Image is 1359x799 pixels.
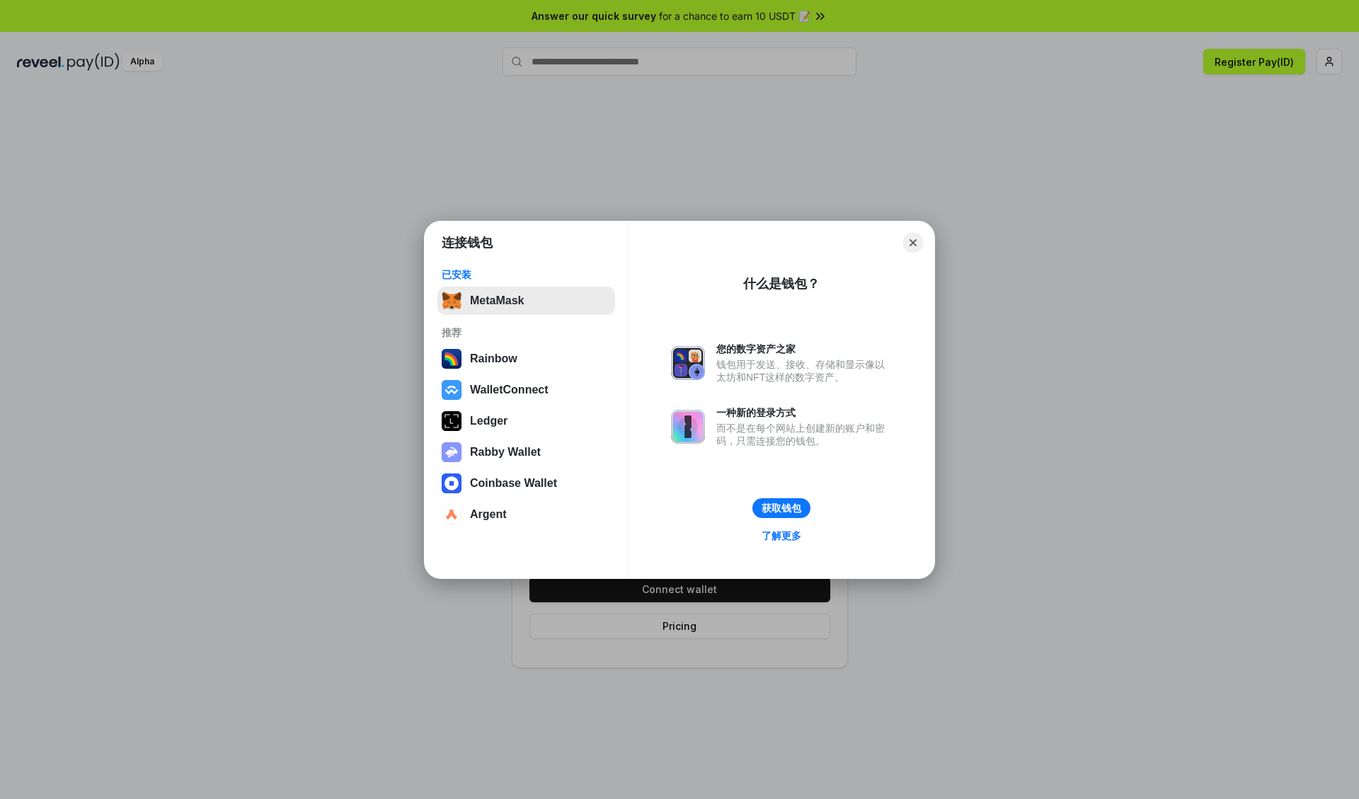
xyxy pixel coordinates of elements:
[470,508,507,521] div: Argent
[470,294,524,307] div: MetaMask
[470,446,541,459] div: Rabby Wallet
[716,358,892,384] div: 钱包用于发送、接收、存储和显示像以太坊和NFT这样的数字资产。
[442,505,461,524] img: svg+xml,%3Csvg%20width%3D%2228%22%20height%3D%2228%22%20viewBox%3D%220%200%2028%2028%22%20fill%3D...
[437,345,615,373] button: Rainbow
[716,343,892,355] div: 您的数字资产之家
[437,469,615,498] button: Coinbase Wallet
[743,275,820,292] div: 什么是钱包？
[903,233,923,253] button: Close
[442,411,461,431] img: svg+xml,%3Csvg%20xmlns%3D%22http%3A%2F%2Fwww.w3.org%2F2000%2Fsvg%22%20width%3D%2228%22%20height%3...
[671,410,705,444] img: svg+xml,%3Csvg%20xmlns%3D%22http%3A%2F%2Fwww.w3.org%2F2000%2Fsvg%22%20fill%3D%22none%22%20viewBox...
[716,406,892,419] div: 一种新的登录方式
[442,380,461,400] img: svg+xml,%3Csvg%20width%3D%2228%22%20height%3D%2228%22%20viewBox%3D%220%200%2028%2028%22%20fill%3D...
[437,287,615,315] button: MetaMask
[470,415,508,427] div: Ledger
[470,477,557,490] div: Coinbase Wallet
[437,438,615,466] button: Rabby Wallet
[442,473,461,493] img: svg+xml,%3Csvg%20width%3D%2228%22%20height%3D%2228%22%20viewBox%3D%220%200%2028%2028%22%20fill%3D...
[671,346,705,380] img: svg+xml,%3Csvg%20xmlns%3D%22http%3A%2F%2Fwww.w3.org%2F2000%2Fsvg%22%20fill%3D%22none%22%20viewBox...
[442,268,611,281] div: 已安装
[442,442,461,462] img: svg+xml,%3Csvg%20xmlns%3D%22http%3A%2F%2Fwww.w3.org%2F2000%2Fsvg%22%20fill%3D%22none%22%20viewBox...
[716,422,892,447] div: 而不是在每个网站上创建新的账户和密码，只需连接您的钱包。
[437,407,615,435] button: Ledger
[442,234,493,251] h1: 连接钱包
[437,500,615,529] button: Argent
[762,502,801,515] div: 获取钱包
[442,326,611,339] div: 推荐
[442,349,461,369] img: svg+xml,%3Csvg%20width%3D%22120%22%20height%3D%22120%22%20viewBox%3D%220%200%20120%20120%22%20fil...
[470,352,517,365] div: Rainbow
[753,527,810,545] a: 了解更多
[437,376,615,404] button: WalletConnect
[470,384,549,396] div: WalletConnect
[762,529,801,542] div: 了解更多
[442,291,461,311] img: svg+xml,%3Csvg%20fill%3D%22none%22%20height%3D%2233%22%20viewBox%3D%220%200%2035%2033%22%20width%...
[752,498,810,518] button: 获取钱包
